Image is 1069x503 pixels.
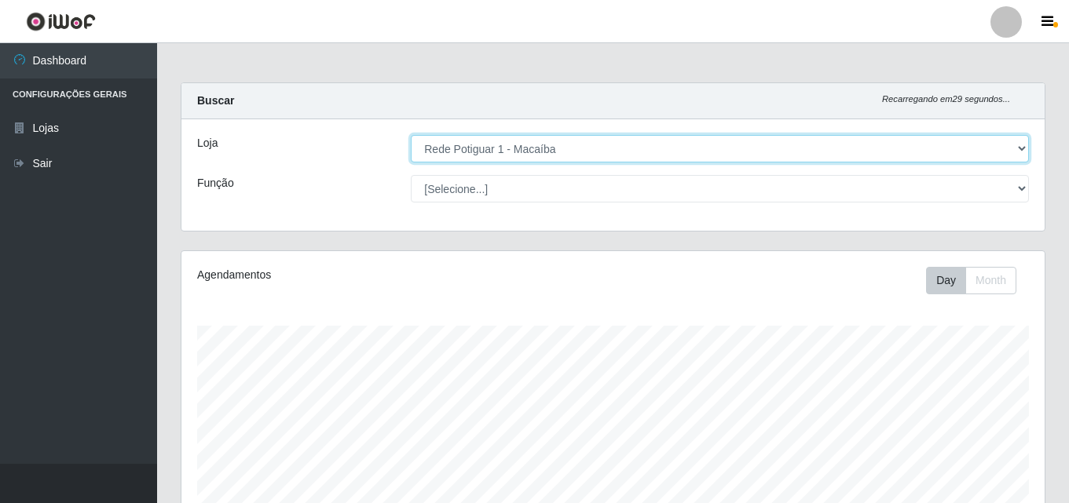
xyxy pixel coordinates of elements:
[26,12,96,31] img: CoreUI Logo
[926,267,1029,294] div: Toolbar with button groups
[882,94,1010,104] i: Recarregando em 29 segundos...
[197,175,234,191] label: Função
[965,267,1016,294] button: Month
[197,267,530,283] div: Agendamentos
[926,267,966,294] button: Day
[197,135,218,151] label: Loja
[197,94,234,107] strong: Buscar
[926,267,1016,294] div: First group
